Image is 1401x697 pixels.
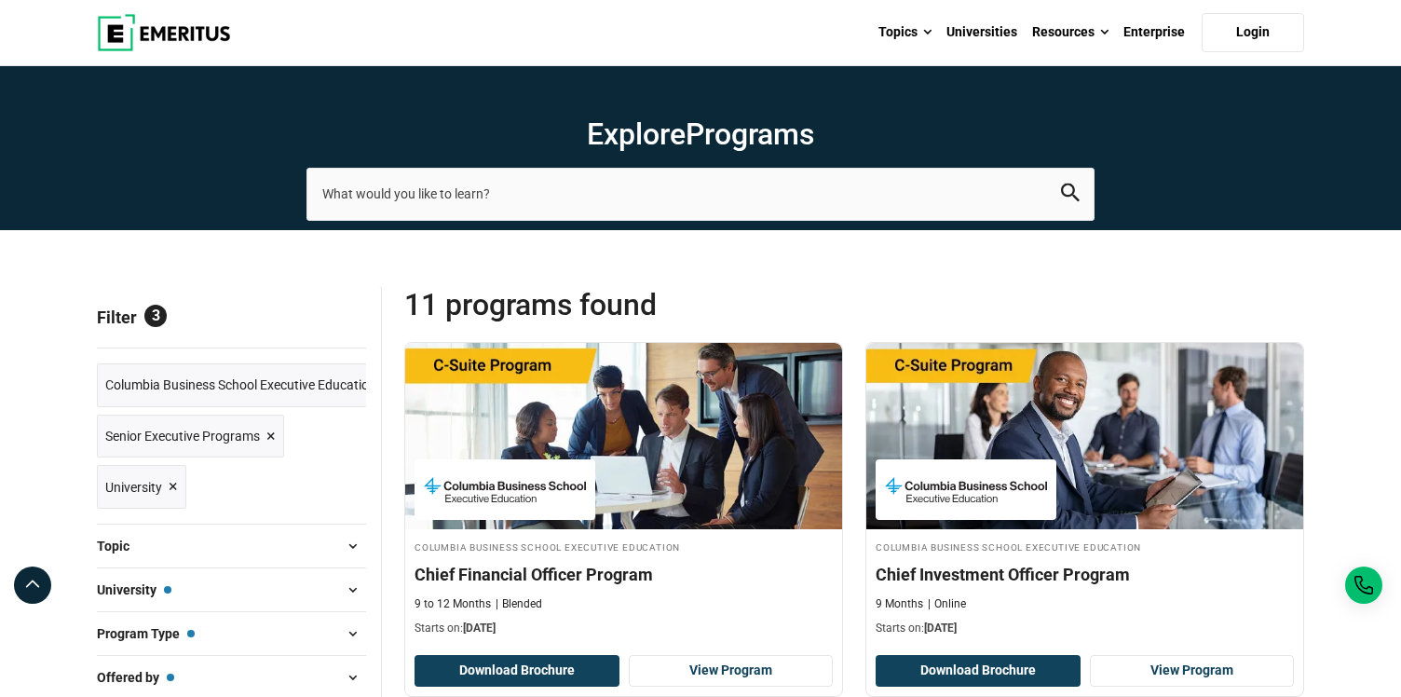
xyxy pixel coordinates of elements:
span: University [97,580,171,600]
img: Chief Financial Officer Program | Online Finance Course [405,343,842,529]
span: [DATE] [924,622,957,635]
a: Columbia Business School Executive Education × [97,363,401,407]
h4: Columbia Business School Executive Education [415,539,833,554]
h4: Chief Financial Officer Program [415,563,833,586]
a: Finance Course by Columbia Business School Executive Education - December 8, 2025 Columbia Busine... [866,343,1303,647]
p: Filter [97,286,366,348]
span: Topic [97,536,144,556]
span: 3 [144,305,167,327]
button: University [97,576,366,604]
p: 9 to 12 Months [415,596,491,612]
p: Starts on: [415,621,833,636]
a: Reset all [308,307,366,332]
span: Senior Executive Programs [105,426,260,446]
p: 9 Months [876,596,923,612]
button: Program Type [97,620,366,648]
span: [DATE] [463,622,496,635]
a: View Program [629,655,834,687]
a: Login [1202,13,1304,52]
a: View Program [1090,655,1295,687]
button: Topic [97,532,366,560]
h1: Explore [306,116,1095,153]
span: 11 Programs found [404,286,854,323]
span: Columbia Business School Executive Education [105,375,376,395]
span: × [169,473,178,500]
img: Columbia Business School Executive Education [424,469,586,511]
h4: Columbia Business School Executive Education [876,539,1294,554]
span: Program Type [97,623,195,644]
a: University × [97,465,186,509]
button: Download Brochure [876,655,1081,687]
img: Chief Investment Officer Program | Online Finance Course [866,343,1303,529]
span: Programs [686,116,814,152]
input: search-page [306,168,1095,220]
span: Offered by [97,667,174,688]
h4: Chief Investment Officer Program [876,563,1294,586]
a: Senior Executive Programs × [97,415,284,458]
button: Download Brochure [415,655,619,687]
span: × [266,423,276,450]
img: Columbia Business School Executive Education [885,469,1047,511]
p: Online [928,596,966,612]
button: Offered by [97,663,366,691]
span: University [105,477,162,498]
p: Starts on: [876,621,1294,636]
button: search [1061,184,1080,205]
a: Finance Course by Columbia Business School Executive Education - December 8, 2025 Columbia Busine... [405,343,842,647]
a: search [1061,188,1080,206]
p: Blended [496,596,542,612]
